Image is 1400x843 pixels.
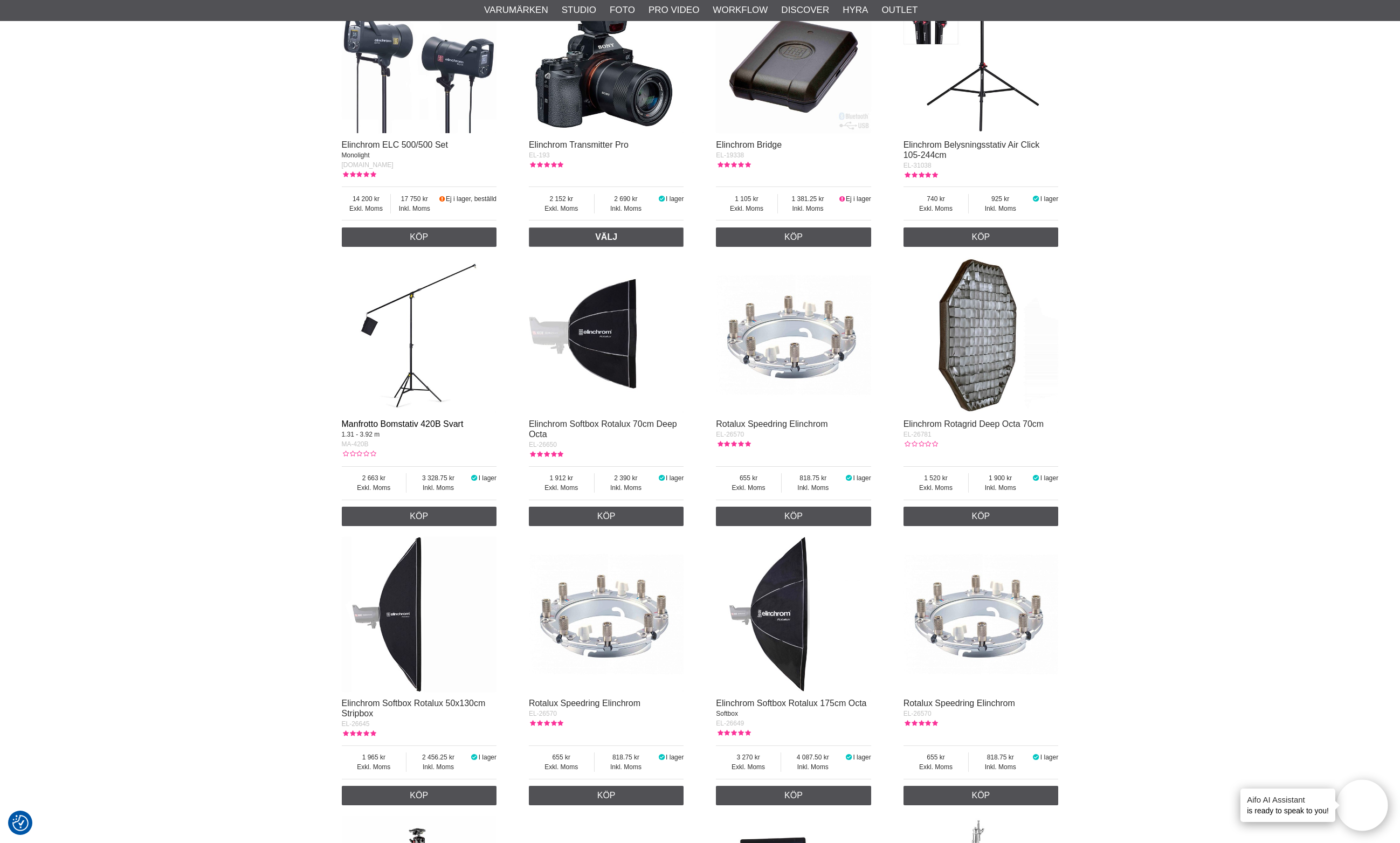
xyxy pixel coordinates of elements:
[904,258,1059,413] img: Elinchrom Rotagrid Deep Octa 70cm
[716,537,871,692] img: Elinchrom Softbox Rotalux 175cm Octa
[716,473,781,483] span: 655
[342,762,406,772] span: Exkl. Moms
[716,507,871,526] a: Köp
[657,754,666,761] i: I lager
[904,710,932,717] span: EL-26570
[904,170,938,180] div: Kundbetyg: 5.00
[716,720,744,727] span: EL-26649
[342,431,380,438] span: 1.31 - 3.92 m
[904,507,1059,526] a: Köp
[904,537,1059,692] img: Rotalux Speedring Elinchrom
[529,483,594,493] span: Exkl. Moms
[716,431,744,438] span: EL-26570
[342,258,497,413] img: Manfrotto Bomstativ 420B Svart
[904,699,1015,708] a: Rotalux Speedring Elinchrom
[781,762,845,772] span: Inkl. Moms
[342,699,486,718] a: Elinchrom Softbox Rotalux 50x130cm Stripbox
[529,786,684,805] a: Köp
[716,728,750,738] div: Kundbetyg: 5.00
[716,483,781,493] span: Exkl. Moms
[595,762,658,772] span: Inkl. Moms
[529,419,677,439] a: Elinchrom Softbox Rotalux 70cm Deep Octa
[342,140,448,149] a: Elinchrom ELC 500/500 Set
[846,195,871,203] span: Ej i lager
[595,752,658,762] span: 818.75
[342,786,497,805] a: Köp
[904,204,969,213] span: Exkl. Moms
[838,195,846,203] i: Ej i lager
[657,474,666,482] i: I lager
[969,752,1032,762] span: 818.75
[969,483,1032,493] span: Inkl. Moms
[484,3,548,17] a: Varumärken
[716,140,782,149] a: Elinchrom Bridge
[12,815,29,831] img: Revisit consent button
[470,474,479,482] i: I lager
[853,754,871,761] span: I lager
[904,194,969,204] span: 740
[391,204,438,213] span: Inkl. Moms
[666,195,684,203] span: I lager
[904,762,969,772] span: Exkl. Moms
[716,258,871,413] img: Rotalux Speedring Elinchrom
[391,194,438,204] span: 17 750
[1240,789,1335,822] div: is ready to speak to you!
[342,729,376,738] div: Kundbetyg: 5.00
[904,140,1040,160] a: Elinchrom Belysningsstativ Air Click 105-244cm
[781,3,829,17] a: Discover
[969,762,1032,772] span: Inkl. Moms
[529,194,594,204] span: 2 152
[904,718,938,728] div: Kundbetyg: 5.00
[904,162,932,169] span: EL-31038
[716,419,827,429] a: Rotalux Speedring Elinchrom
[778,194,838,204] span: 1 381.25
[342,537,497,692] img: Elinchrom Softbox Rotalux 50x130cm Stripbox
[904,786,1059,805] a: Köp
[666,754,684,761] span: I lager
[716,762,781,772] span: Exkl. Moms
[716,204,777,213] span: Exkl. Moms
[1040,195,1058,203] span: I lager
[406,483,470,493] span: Inkl. Moms
[853,474,871,482] span: I lager
[595,483,658,493] span: Inkl. Moms
[342,720,370,728] span: EL-26645
[342,449,376,459] div: Kundbetyg: 0
[1032,195,1040,203] i: I lager
[595,194,658,204] span: 2 690
[845,754,853,761] i: I lager
[969,473,1032,483] span: 1 900
[716,151,744,159] span: EL-19338
[782,473,845,483] span: 818.75
[610,3,635,17] a: Foto
[342,473,406,483] span: 2 663
[904,431,932,438] span: EL-26781
[529,227,684,247] a: Välj
[716,710,738,717] span: Softbox
[529,473,594,483] span: 1 912
[529,537,684,692] img: Rotalux Speedring Elinchrom
[713,3,768,17] a: Workflow
[595,204,658,213] span: Inkl. Moms
[1032,754,1040,761] i: I lager
[562,3,596,17] a: Studio
[342,419,464,429] a: Manfrotto Bomstativ 420B Svart
[529,140,629,149] a: Elinchrom Transmitter Pro
[904,473,969,483] span: 1 520
[470,754,479,761] i: I lager
[342,227,497,247] a: Köp
[595,473,658,483] span: 2 390
[649,3,699,17] a: Pro Video
[1032,474,1040,482] i: I lager
[342,483,406,493] span: Exkl. Moms
[529,160,563,170] div: Kundbetyg: 5.00
[529,151,550,159] span: EL-193
[529,762,594,772] span: Exkl. Moms
[1247,794,1329,805] h4: Aifo AI Assistant
[881,3,918,17] a: Outlet
[406,762,470,772] span: Inkl. Moms
[12,813,29,833] button: Samtyckesinställningar
[529,204,594,213] span: Exkl. Moms
[529,441,557,448] span: EL-26650
[716,699,866,708] a: Elinchrom Softbox Rotalux 175cm Octa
